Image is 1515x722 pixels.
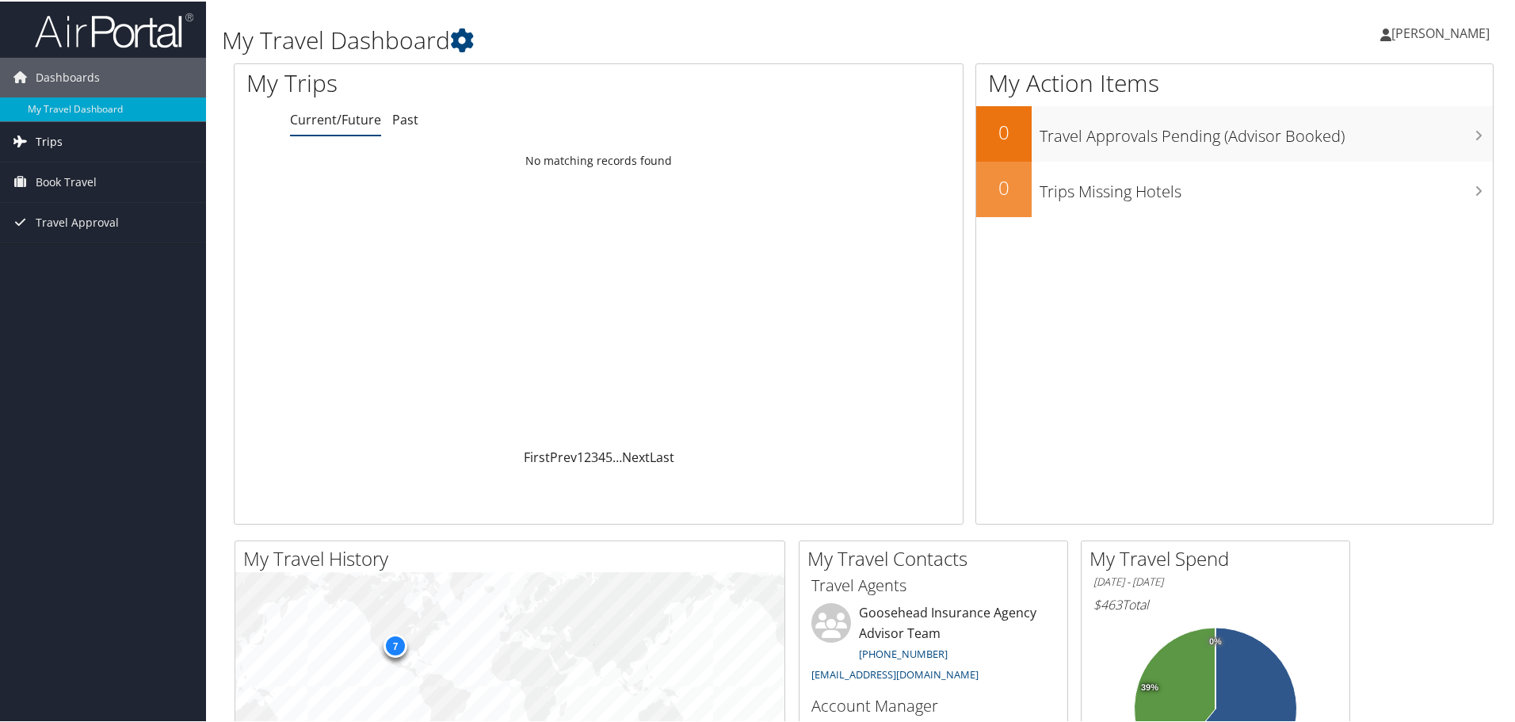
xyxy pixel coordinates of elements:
[550,447,577,464] a: Prev
[598,447,605,464] a: 4
[976,117,1032,144] h2: 0
[976,105,1493,160] a: 0Travel Approvals Pending (Advisor Booked)
[1093,594,1122,612] span: $463
[650,447,674,464] a: Last
[622,447,650,464] a: Next
[976,173,1032,200] h2: 0
[1141,682,1158,691] tspan: 39%
[222,22,1078,55] h1: My Travel Dashboard
[1090,544,1349,571] h2: My Travel Spend
[36,201,119,241] span: Travel Approval
[36,56,100,96] span: Dashboards
[1093,594,1338,612] h6: Total
[612,447,622,464] span: …
[803,602,1063,686] li: Goosehead Insurance Agency Advisor Team
[976,160,1493,216] a: 0Trips Missing Hotels
[290,109,381,127] a: Current/Future
[605,447,612,464] a: 5
[591,447,598,464] a: 3
[811,666,979,680] a: [EMAIL_ADDRESS][DOMAIN_NAME]
[811,693,1055,716] h3: Account Manager
[1093,573,1338,588] h6: [DATE] - [DATE]
[384,632,407,656] div: 7
[1040,171,1493,201] h3: Trips Missing Hotels
[524,447,550,464] a: First
[811,573,1055,595] h3: Travel Agents
[807,544,1067,571] h2: My Travel Contacts
[1380,8,1505,55] a: [PERSON_NAME]
[1040,116,1493,146] h3: Travel Approvals Pending (Advisor Booked)
[584,447,591,464] a: 2
[243,544,784,571] h2: My Travel History
[35,10,193,48] img: airportal-logo.png
[392,109,418,127] a: Past
[246,65,647,98] h1: My Trips
[1391,23,1490,40] span: [PERSON_NAME]
[235,145,963,174] td: No matching records found
[859,645,948,659] a: [PHONE_NUMBER]
[976,65,1493,98] h1: My Action Items
[577,447,584,464] a: 1
[36,161,97,201] span: Book Travel
[36,120,63,160] span: Trips
[1209,636,1222,645] tspan: 0%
